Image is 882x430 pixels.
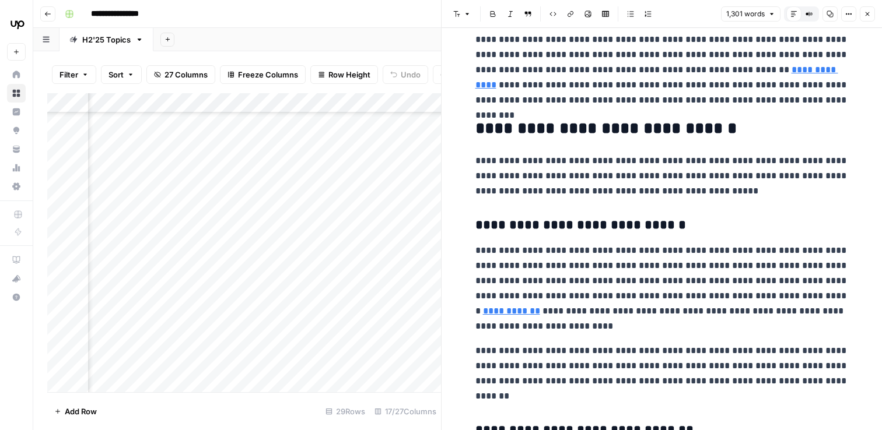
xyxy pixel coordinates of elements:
[7,251,26,269] a: AirOps Academy
[220,65,306,84] button: Freeze Columns
[721,6,780,22] button: 1,301 words
[60,69,78,80] span: Filter
[7,269,26,288] button: What's new?
[7,140,26,158] a: Your Data
[401,69,421,80] span: Undo
[7,158,26,177] a: Usage
[383,65,428,84] button: Undo
[60,28,153,51] a: H2'25 Topics
[7,13,28,34] img: Upwork Logo
[310,65,378,84] button: Row Height
[146,65,215,84] button: 27 Columns
[726,9,765,19] span: 1,301 words
[101,65,142,84] button: Sort
[7,121,26,140] a: Opportunities
[7,103,26,121] a: Insights
[238,69,298,80] span: Freeze Columns
[370,402,441,421] div: 17/27 Columns
[47,402,104,421] button: Add Row
[164,69,208,80] span: 27 Columns
[7,288,26,306] button: Help + Support
[328,69,370,80] span: Row Height
[52,65,96,84] button: Filter
[82,34,131,45] div: H2'25 Topics
[65,406,97,417] span: Add Row
[321,402,370,421] div: 29 Rows
[8,270,25,287] div: What's new?
[7,177,26,196] a: Settings
[7,65,26,84] a: Home
[7,84,26,103] a: Browse
[108,69,124,80] span: Sort
[7,9,26,38] button: Workspace: Upwork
